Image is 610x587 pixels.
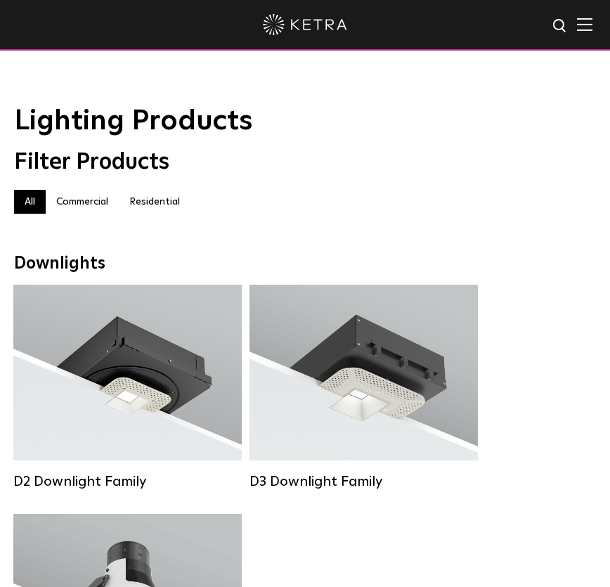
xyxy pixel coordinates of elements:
img: Hamburger%20Nav.svg [577,18,592,31]
a: D2 Downlight Family Lumen Output:1200Colors:White / Black / Gloss Black / Silver / Bronze / Silve... [13,285,242,493]
img: search icon [552,18,569,35]
label: Commercial [46,190,119,214]
span: Lighting Products [14,107,252,135]
a: D3 Downlight Family Lumen Output:700 / 900 / 1100Colors:White / Black / Silver / Bronze / Paintab... [249,285,478,493]
label: All [14,190,46,214]
label: Residential [119,190,190,214]
div: D3 Downlight Family [249,473,478,490]
div: Filter Products [14,149,596,176]
img: ketra-logo-2019-white [263,14,347,35]
div: Downlights [14,254,596,274]
div: D2 Downlight Family [13,473,242,490]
